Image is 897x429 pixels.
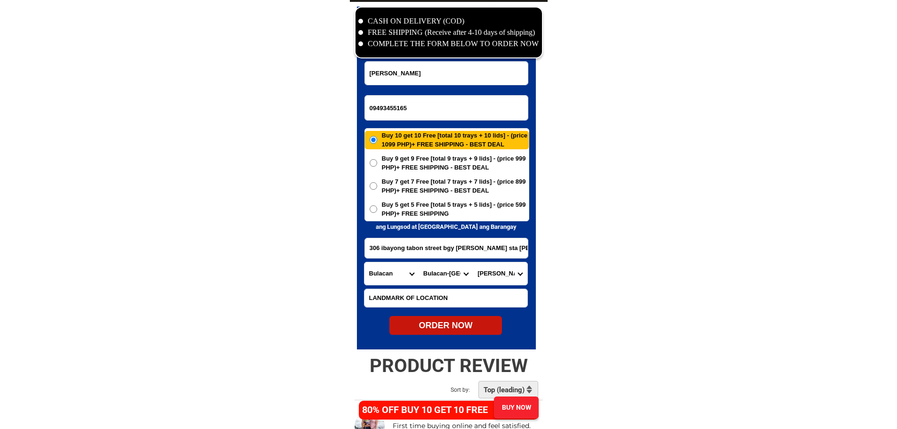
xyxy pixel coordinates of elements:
select: Select province [364,262,419,285]
select: Select district [419,262,473,285]
h2: Top (leading) [484,386,527,394]
input: Input LANDMARKOFLOCATION [364,289,527,307]
input: Input phone_number [365,96,528,120]
input: Input full_name [365,62,528,85]
div: BUY NOW [493,403,539,413]
span: Buy 9 get 9 Free [total 9 trays + 9 lids] - (price 999 PHP)+ FREE SHIPPING - BEST DEAL [382,154,529,172]
span: Buy 10 get 10 Free [total 10 trays + 10 lids] - (price 1099 PHP)+ FREE SHIPPING - BEST DEAL [382,131,529,149]
li: FREE SHIPPING (Receive after 4-10 days of shipping) [358,27,539,38]
h2: Sort by: [451,386,493,394]
input: Input address [365,238,528,258]
li: CASH ON DELIVERY (COD) [358,16,539,27]
input: Buy 9 get 9 Free [total 9 trays + 9 lids] - (price 999 PHP)+ FREE SHIPPING - BEST DEAL [370,159,377,167]
h2: PRODUCT REVIEW [350,355,548,377]
input: Buy 5 get 5 Free [total 5 trays + 5 lids] - (price 599 PHP)+ FREE SHIPPING [370,205,377,213]
li: COMPLETE THE FORM BELOW TO ORDER NOW [358,38,539,49]
div: ORDER NOW [389,319,502,332]
input: Buy 7 get 7 Free [total 7 trays + 7 lids] - (price 899 PHP)+ FREE SHIPPING - BEST DEAL [370,182,377,190]
select: Select commune [473,262,527,285]
h4: 80% OFF BUY 10 GET 10 FREE [362,403,498,417]
input: Buy 10 get 10 Free [total 10 trays + 10 lids] - (price 1099 PHP)+ FREE SHIPPING - BEST DEAL [370,136,377,144]
span: Buy 5 get 5 Free [total 5 trays + 5 lids] - (price 599 PHP)+ FREE SHIPPING [382,200,529,219]
span: Buy 7 get 7 Free [total 7 trays + 7 lids] - (price 899 PHP)+ FREE SHIPPING - BEST DEAL [382,177,529,195]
